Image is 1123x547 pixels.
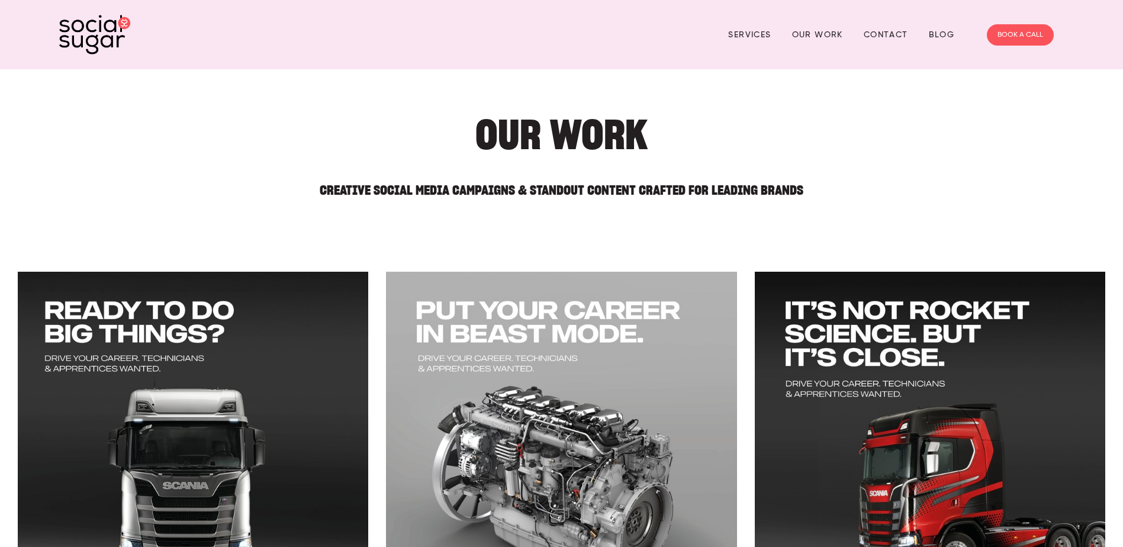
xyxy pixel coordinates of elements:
[987,24,1054,46] a: BOOK A CALL
[127,117,995,153] h1: Our Work
[929,25,955,44] a: Blog
[792,25,843,44] a: Our Work
[127,173,995,197] h2: Creative Social Media Campaigns & Standout Content Crafted for Leading Brands
[59,15,130,54] img: SocialSugar
[728,25,771,44] a: Services
[864,25,908,44] a: Contact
